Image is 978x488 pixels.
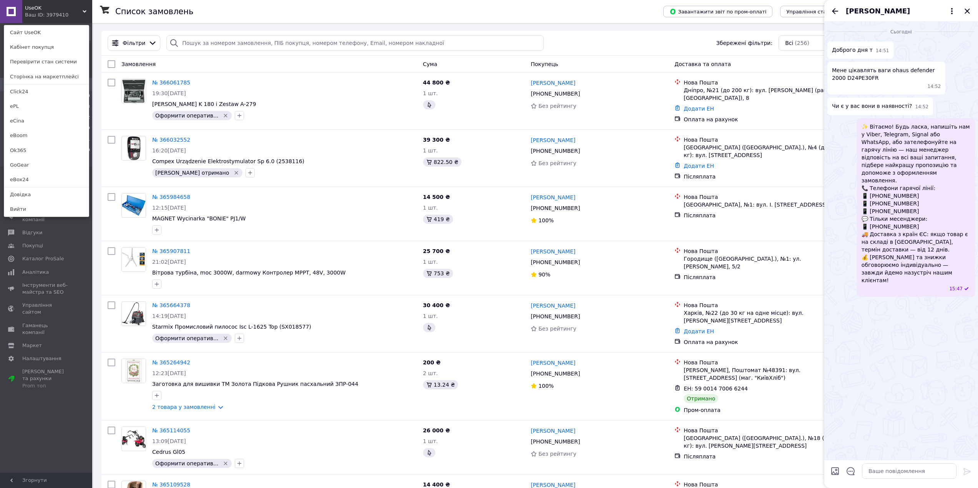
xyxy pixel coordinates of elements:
[4,40,89,55] a: Кабінет покупця
[795,40,809,46] span: (256)
[4,187,89,202] a: Довідка
[22,282,71,296] span: Інструменти веб-майстра та SEO
[684,106,714,112] a: Додати ЕН
[22,368,71,389] span: [PERSON_NAME] та рахунки
[423,147,438,154] span: 1 шт.
[538,271,550,278] span: 90%
[529,368,581,379] div: [PHONE_NUMBER]
[786,9,845,15] span: Управління статусами
[529,146,581,156] div: [PHONE_NUMBER]
[121,136,146,160] a: Фото товару
[669,8,766,15] span: Завантажити звіт по пром-оплаті
[684,366,841,382] div: [PERSON_NAME], Поштомат №48391: вул. [STREET_ADDRESS] (маг. "КиївХліб")
[423,90,438,96] span: 1 шт.
[684,255,841,270] div: Городище ([GEOGRAPHIC_DATA].), №1: ул. [PERSON_NAME], 5/2
[152,324,311,330] a: Starmix Промисловий пилосос Isc L-1625 Top (SX018577)
[684,193,841,201] div: Нова Пошта
[423,205,438,211] span: 1 шт.
[152,158,304,164] a: Compex Urządzenie Elektrostymulator Sp 6.0 (2538116)
[423,157,462,167] div: 822.50 ₴
[4,114,89,128] a: eCina
[846,6,956,16] button: [PERSON_NAME]
[4,128,89,143] a: eBoom
[4,69,89,84] a: Сторінка на маркетплейсі
[4,158,89,172] a: GoGear
[963,7,972,16] button: Закрити
[423,313,438,319] span: 1 шт.
[832,46,873,54] span: Доброго дня т
[222,335,229,341] svg: Видалити мітку
[423,194,450,200] span: 14 500 ₴
[531,248,575,255] a: [PERSON_NAME]
[684,453,841,460] div: Післяплата
[684,173,841,180] div: Післяплата
[155,112,218,119] span: Оформити оператив...
[684,328,714,334] a: Додати ЕН
[423,259,438,265] span: 1 шт.
[716,39,772,47] span: Збережені фільтри:
[222,460,229,466] svg: Видалити мітку
[423,79,450,86] span: 44 800 ₴
[115,7,193,16] h1: Список замовлень
[846,466,856,476] button: Відкрити шаблони відповідей
[531,79,575,87] a: [PERSON_NAME]
[152,194,190,200] a: № 365984658
[222,112,229,119] svg: Видалити мітку
[4,55,89,69] a: Перевірити стан системи
[122,79,145,103] img: Фото товару
[674,61,731,67] span: Доставка та оплата
[423,427,450,433] span: 26 000 ₴
[152,270,345,276] a: Вітрова турбіна, moc 3000W, darmowy Контролер MPPT, 48V, 3000W
[423,61,437,67] span: Cума
[684,385,748,392] span: ЕН: 59 0014 7006 6244
[538,217,554,223] span: 100%
[830,7,840,16] button: Назад
[832,66,941,82] span: Мене цікавлять ваги ohaus defender 2000 D24PE30FR
[152,381,358,387] span: Заготовка для вишивки ТМ Золота Підкова Рушник пасхальний ЗПР-044
[121,359,146,383] a: Фото товару
[684,201,841,208] div: [GEOGRAPHIC_DATA], №1: вул. І. [STREET_ADDRESS]
[122,302,146,326] img: Фото товару
[155,170,229,176] span: [PERSON_NAME] отримано
[152,215,246,222] a: MAGNET Wycinarka "BONIE" PJ1/W
[876,48,889,54] span: 14:51 12.10.2025
[531,136,575,144] a: [PERSON_NAME]
[22,269,49,276] span: Аналітика
[529,257,581,268] div: [PHONE_NUMBER]
[785,39,793,47] span: Всі
[423,370,438,376] span: 2 шт.
[684,116,841,123] div: Оплата на рахунок
[684,359,841,366] div: Нова Пошта
[531,427,575,435] a: [PERSON_NAME]
[122,195,146,216] img: Фото товару
[152,404,216,410] a: 2 товара у замовленні
[22,355,61,362] span: Налаштування
[684,434,841,450] div: [GEOGRAPHIC_DATA] ([GEOGRAPHIC_DATA].), №18 (до 30 кг): вул. [PERSON_NAME][STREET_ADDRESS]
[915,104,929,110] span: 14:52 12.10.2025
[862,123,970,284] span: ✨ Вітаємо! Будь ласка, напишіть нам у Viber, Telegram, Signal або WhatsApp, або зателефонуйте на ...
[122,359,146,383] img: Фото товару
[123,39,145,47] span: Фільтри
[122,248,146,271] img: Фото товару
[684,406,841,414] div: Пром-оплата
[121,193,146,218] a: Фото товару
[423,137,450,143] span: 39 300 ₴
[166,35,544,51] input: Пошук за номером замовлення, ПІБ покупця, номером телефону, Email, номером накладної
[233,170,239,176] svg: Видалити мітку
[827,28,975,35] div: 12.10.2025
[832,102,912,110] span: Чи є у вас вони в наявності?
[684,144,841,159] div: [GEOGRAPHIC_DATA] ([GEOGRAPHIC_DATA].), №4 (до 200 кг): вул. [STREET_ADDRESS]
[22,322,71,336] span: Гаманець компанії
[538,383,554,389] span: 100%
[152,101,256,107] a: [PERSON_NAME] K 180 i Zestaw A-279
[152,147,186,154] span: 16:20[DATE]
[152,248,190,254] a: № 365907811
[423,269,453,278] div: 753 ₴
[423,302,450,308] span: 30 400 ₴
[846,6,910,16] span: [PERSON_NAME]
[152,449,185,455] span: Cedrus Gl05
[538,326,576,332] span: Без рейтингу
[684,247,841,255] div: Нова Пошта
[531,61,558,67] span: Покупець
[152,481,190,488] a: № 365109528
